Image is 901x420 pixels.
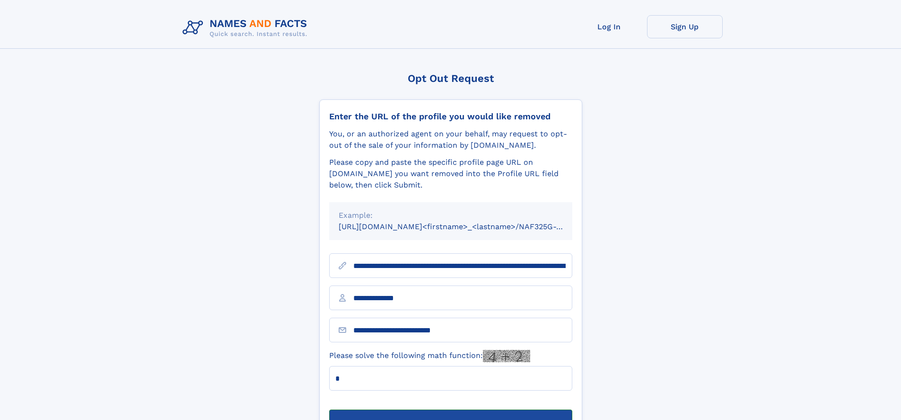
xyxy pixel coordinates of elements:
[179,15,315,41] img: Logo Names and Facts
[339,222,590,231] small: [URL][DOMAIN_NAME]<firstname>_<lastname>/NAF325G-xxxxxxxx
[339,210,563,221] div: Example:
[571,15,647,38] a: Log In
[319,72,582,84] div: Opt Out Request
[329,157,572,191] div: Please copy and paste the specific profile page URL on [DOMAIN_NAME] you want removed into the Pr...
[329,128,572,151] div: You, or an authorized agent on your behalf, may request to opt-out of the sale of your informatio...
[647,15,723,38] a: Sign Up
[329,111,572,122] div: Enter the URL of the profile you would like removed
[329,350,530,362] label: Please solve the following math function:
